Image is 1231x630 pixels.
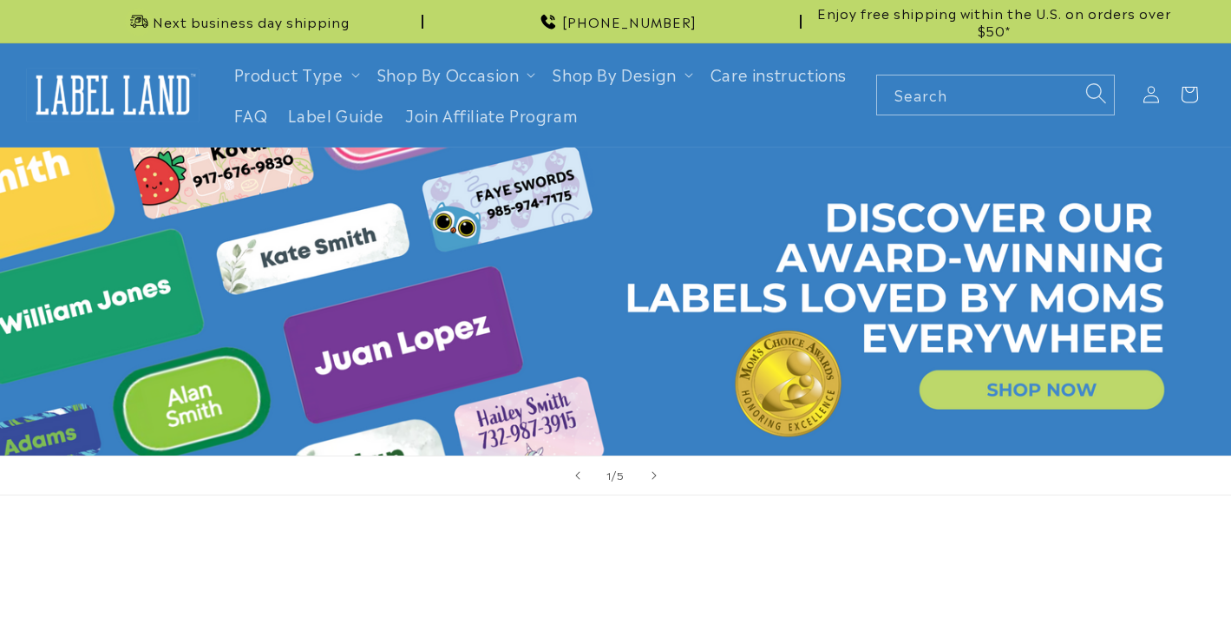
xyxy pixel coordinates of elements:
span: Label Guide [288,105,384,125]
span: FAQ [234,105,268,125]
summary: Shop By Design [542,54,699,95]
span: [PHONE_NUMBER] [562,13,697,30]
a: Product Type [234,62,344,85]
button: Previous slide [559,456,597,495]
span: 5 [617,466,625,483]
a: Join Affiliate Program [395,95,588,135]
button: Next slide [635,456,673,495]
span: Shop By Occasion [377,64,520,84]
a: FAQ [224,95,278,135]
summary: Shop By Occasion [367,54,543,95]
summary: Product Type [224,54,367,95]
a: Label Guide [278,95,395,135]
span: 1 [606,466,612,483]
span: Care instructions [710,64,847,84]
span: Next business day shipping [153,13,350,30]
img: Label Land [26,68,200,121]
span: Enjoy free shipping within the U.S. on orders over $50* [809,4,1180,38]
button: Search [1077,75,1115,113]
a: Care instructions [700,54,857,95]
span: Join Affiliate Program [405,105,578,125]
a: Label Land [20,62,206,128]
span: / [612,466,617,483]
a: Shop By Design [553,62,676,85]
